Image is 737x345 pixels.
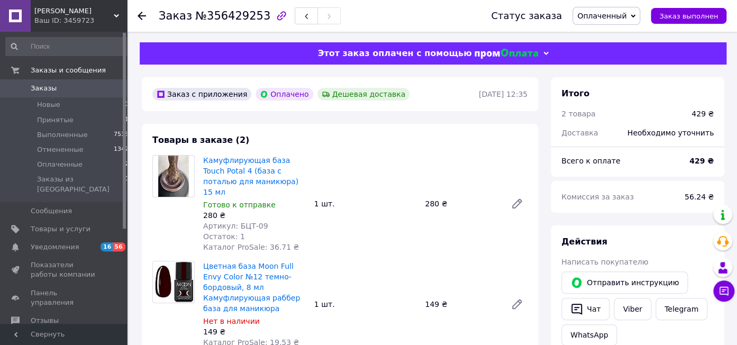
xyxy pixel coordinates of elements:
span: Действия [561,237,607,247]
span: Заказ [159,10,192,22]
span: 7535 [114,130,129,140]
span: Этот заказ оплачен с помощью [317,48,471,58]
span: Заказ выполнен [659,12,718,20]
a: Цветная база Moon Full Envy Color №12 темно-бордовый, 8 мл Камуфлирующая раббер база для маникюра [203,262,300,313]
div: Заказ с приложения [152,88,251,101]
button: Чат [561,298,609,320]
div: Необходимо уточнить [621,121,720,144]
span: 2 [125,160,129,169]
span: Новые [37,100,60,110]
span: Панель управления [31,288,98,307]
span: Товары и услуги [31,224,90,234]
span: Отзывы [31,316,59,325]
span: 56.24 ₴ [685,193,714,201]
a: Камуфлирующая база Touch Potal 4 (база с поталью для маникюра) 15 мл [203,156,298,196]
input: Поиск [5,37,130,56]
div: Ваш ID: 3459723 [34,16,127,25]
span: Доставка [561,129,598,137]
a: Редактировать [506,193,527,214]
span: Уведомления [31,242,79,252]
span: 0 [125,100,129,110]
a: Telegram [656,298,707,320]
span: Показатели работы компании [31,260,98,279]
div: 1 шт. [310,196,421,211]
img: Камуфлирующая база Touch Potal 4 (база с поталью для маникюра) 15 мл [158,156,189,197]
span: №356429253 [195,10,270,22]
span: 1347 [114,145,129,155]
span: Написать покупателю [561,258,648,266]
span: Артикул: БЦТ-09 [203,222,268,230]
div: 280 ₴ [203,210,306,221]
img: evopay logo [475,49,538,59]
button: Отправить инструкцию [561,271,688,294]
span: Заказы и сообщения [31,66,106,75]
span: Сообщения [31,206,72,216]
div: 280 ₴ [421,196,502,211]
time: [DATE] 12:35 [479,90,527,98]
span: Принятые [37,115,74,125]
span: Оплаченный [577,12,626,20]
span: Итого [561,88,589,98]
button: Заказ выполнен [651,8,726,24]
div: 429 ₴ [691,108,714,119]
span: Отмененные [37,145,83,155]
div: Оплачено [256,88,313,101]
span: 56 [113,242,125,251]
span: Всего к оплате [561,157,620,165]
a: Редактировать [506,294,527,315]
span: Товары в заказе (2) [152,135,249,145]
span: Freza Nails [34,6,114,16]
button: Чат с покупателем [713,280,734,302]
span: Комиссия за заказ [561,193,634,201]
span: Заказы [31,84,57,93]
a: Viber [614,298,651,320]
span: 2 товара [561,110,595,118]
span: 1 [125,115,129,125]
img: Цветная база Moon Full Envy Color №12 темно-бордовый, 8 мл Камуфлирующая раббер база для маникюра [153,261,194,303]
span: Нет в наличии [203,317,260,325]
span: 16 [101,242,113,251]
span: Заказы из [GEOGRAPHIC_DATA] [37,175,125,194]
span: Выполненные [37,130,88,140]
span: Готово к отправке [203,201,276,209]
span: Оплаченные [37,160,83,169]
span: 0 [125,175,129,194]
div: 149 ₴ [203,326,306,337]
div: Вернуться назад [138,11,146,21]
div: Статус заказа [491,11,562,21]
div: Дешевая доставка [317,88,410,101]
span: Остаток: 1 [203,232,245,241]
b: 429 ₴ [689,157,714,165]
div: 1 шт. [310,297,421,312]
div: 149 ₴ [421,297,502,312]
span: Каталог ProSale: 36.71 ₴ [203,243,299,251]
